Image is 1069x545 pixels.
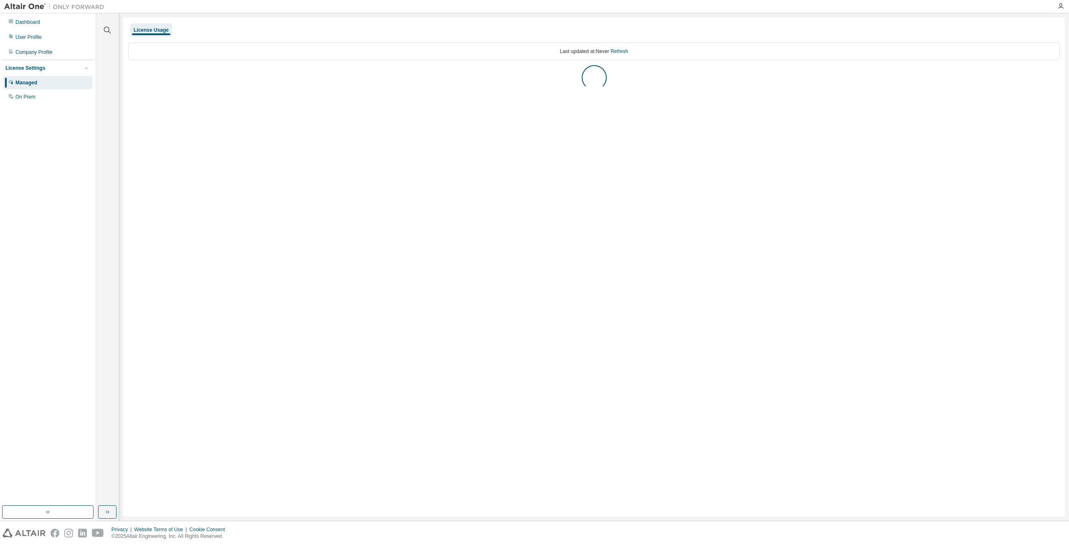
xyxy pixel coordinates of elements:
img: altair_logo.svg [3,529,46,537]
p: © 2025 Altair Engineering, Inc. All Rights Reserved. [111,533,230,540]
img: youtube.svg [92,529,104,537]
div: Website Terms of Use [134,526,189,533]
img: instagram.svg [64,529,73,537]
div: Managed [15,79,37,86]
img: linkedin.svg [78,529,87,537]
div: On Prem [15,94,35,100]
div: License Settings [5,65,45,71]
img: facebook.svg [51,529,59,537]
div: License Usage [134,27,169,33]
div: Last updated at: Never [128,43,1060,60]
img: Altair One [4,3,109,11]
a: Refresh [610,48,628,54]
div: Privacy [111,526,134,533]
div: Dashboard [15,19,40,25]
div: User Profile [15,34,42,41]
div: Company Profile [15,49,53,56]
div: Cookie Consent [189,526,230,533]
